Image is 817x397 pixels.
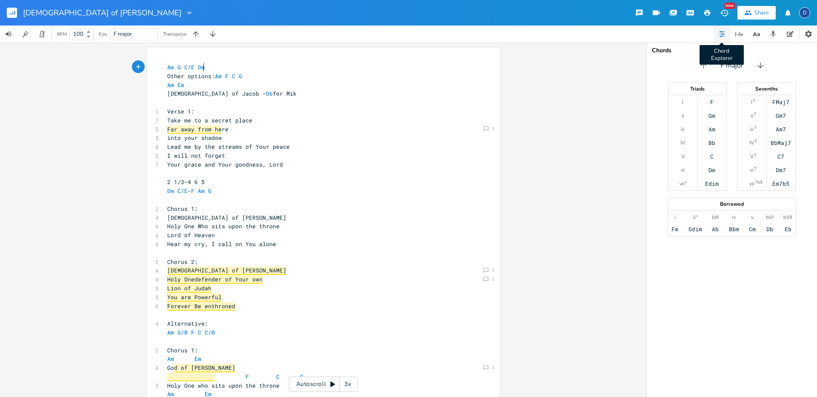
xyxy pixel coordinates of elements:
button: Share [737,6,776,20]
div: Am7 [776,126,786,133]
span: Dm [198,63,205,71]
span: Em [194,355,201,363]
div: bIII [712,214,719,221]
span: G/B [177,329,188,336]
div: F [710,99,714,105]
span: C/B [205,329,215,336]
div: V [681,153,685,160]
div: Fm [671,226,678,233]
span: Holy One [167,275,194,284]
button: Chord Explorer [714,26,731,43]
button: New [716,5,733,20]
sup: 7 [754,138,757,145]
span: Am [167,81,174,89]
div: Dm7 [776,167,786,173]
div: C [710,153,714,160]
span: Lion of Judah [167,284,211,293]
span: You are Powerful [167,293,222,302]
span: Holy One Who sits upon the throne [167,222,280,230]
div: iii [750,126,754,133]
span: G [177,63,181,71]
sup: 7b5 [755,179,763,186]
span: [DEMOGRAPHIC_DATA] of [PERSON_NAME] [23,9,182,17]
div: V [750,153,754,160]
div: Gm7 [776,112,786,119]
span: Db [266,90,273,97]
span: [DEMOGRAPHIC_DATA] of [PERSON_NAME] [167,214,286,221]
span: C [232,72,235,80]
div: Sevenths [737,86,795,91]
div: 1 [491,267,494,272]
div: FMaj7 [772,99,789,105]
div: Am [708,126,715,133]
span: Am [215,72,222,80]
sup: 7 [754,165,757,172]
div: bVI [766,214,774,221]
span: 2 1/3-4 6 5 [167,178,205,186]
div: 1 [491,365,494,370]
span: F major [720,61,743,71]
span: Far away from he [167,125,222,134]
span: Alternative: [167,320,208,327]
span: Chorus 2: [167,258,198,266]
div: BPM [57,32,67,37]
div: ii [682,112,684,119]
div: BbMaj7 [771,139,791,146]
sup: 7 [754,152,757,159]
span: defender of Your own [194,275,263,284]
span: F major [114,30,132,38]
div: Key [99,31,107,37]
div: 1 [491,276,494,281]
span: Holy One who sits upon the throne [167,382,280,389]
span: [DEMOGRAPHIC_DATA] of Jacob - for Mik [167,90,297,97]
span: Your grace and Your goodness, Lord [167,161,283,168]
sup: 7 [754,111,756,118]
span: C [276,373,280,380]
span: F [191,187,194,195]
div: vii° [680,180,686,187]
span: F [246,373,249,380]
div: IV [749,139,754,146]
div: Cm [749,226,756,233]
span: d of [PERSON_NAME] [174,364,235,372]
div: bVII [783,214,792,221]
div: Eb [785,226,791,233]
span: I will not forget [167,152,225,159]
span: Am [198,187,205,195]
span: Forever Be enthroned [167,302,235,311]
div: Triads [668,86,726,91]
span: Chorus 1: [167,346,198,354]
span: Am [167,355,174,363]
span: Take me to a secret place [167,116,252,124]
div: I [682,99,683,105]
div: ii° [693,214,697,221]
div: iv [732,214,736,221]
div: iii [681,126,685,133]
div: Transpose [163,31,186,37]
div: 3x [340,377,355,392]
span: F [225,72,229,80]
div: Db [766,226,773,233]
div: Gdim [688,226,702,233]
span: Am [167,63,174,71]
span: F [191,329,194,336]
button: D [799,3,810,23]
div: ii [751,112,753,119]
span: Em [177,81,184,89]
div: Em7b5 [772,180,789,187]
span: Hear my cry, I call on You alone [167,240,276,248]
div: Borrowed [668,201,796,207]
span: Chorus 1: [167,205,198,213]
span: Lead me by the streams of Your peace [167,143,290,150]
div: Chords [652,48,812,54]
span: Lord of Heaven [167,231,215,239]
span: Am [167,329,174,336]
div: Dm [708,167,715,173]
div: v [751,214,754,221]
div: 1 [491,126,494,131]
div: vi [681,167,685,173]
span: [DEMOGRAPHIC_DATA] of [PERSON_NAME] [167,267,286,275]
div: Gm [708,112,715,119]
span: G [208,187,211,195]
div: Bbm [729,226,739,233]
